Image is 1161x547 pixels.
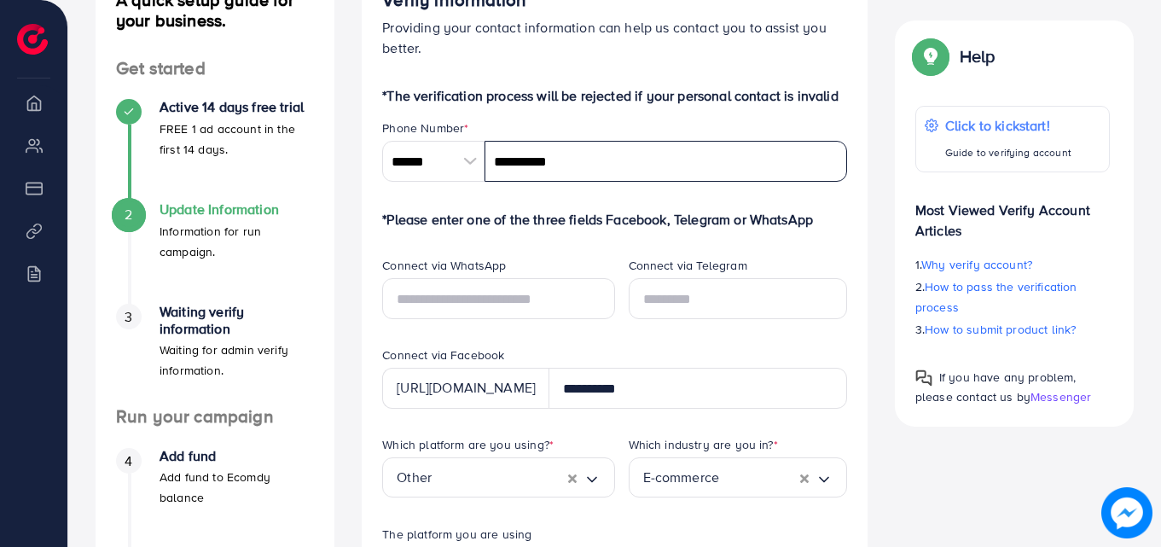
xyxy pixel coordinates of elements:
label: Connect via Facebook [382,346,504,364]
h4: Run your campaign [96,406,334,428]
p: Most Viewed Verify Account Articles [915,186,1110,241]
p: 2. [915,276,1110,317]
h4: Waiting verify information [160,304,314,336]
p: 1. [915,254,1110,275]
p: *The verification process will be rejected if your personal contact is invalid [382,85,847,106]
button: Clear Selected [568,468,577,487]
span: How to pass the verification process [915,278,1077,316]
p: Providing your contact information can help us contact you to assist you better. [382,17,847,58]
label: Connect via Telegram [629,257,747,274]
input: Search for option [432,464,567,491]
h4: Active 14 days free trial [160,99,314,115]
img: logo [17,24,48,55]
span: If you have any problem, please contact us by [915,369,1077,405]
p: Waiting for admin verify information. [160,340,314,381]
span: E-commerce [643,464,720,491]
h4: Update Information [160,201,314,218]
p: FREE 1 ad account in the first 14 days. [160,119,314,160]
button: Clear Selected [800,468,809,487]
p: Guide to verifying account [945,143,1071,163]
p: Add fund to Ecomdy balance [160,467,314,508]
span: 3 [125,307,132,327]
h4: Get started [96,58,334,79]
label: Which platform are you using? [382,436,554,453]
img: image [1101,487,1152,538]
span: 4 [125,451,132,471]
span: 2 [125,205,132,224]
p: Click to kickstart! [945,115,1071,136]
span: Other [397,464,432,491]
img: Popup guide [915,370,932,387]
label: Connect via WhatsApp [382,257,506,274]
div: Search for option [382,457,614,498]
div: [URL][DOMAIN_NAME] [382,368,549,409]
span: How to submit product link? [925,321,1076,338]
label: Phone Number [382,119,468,137]
li: Active 14 days free trial [96,99,334,201]
p: Information for run campaign. [160,221,314,262]
li: Update Information [96,201,334,304]
label: Which industry are you in? [629,436,778,453]
span: Why verify account? [921,256,1032,273]
p: *Please enter one of the three fields Facebook, Telegram or WhatsApp [382,209,847,230]
span: Messenger [1030,388,1091,405]
p: Help [960,46,996,67]
h4: Add fund [160,448,314,464]
label: The platform you are using [382,526,531,543]
img: Popup guide [915,41,946,72]
div: Search for option [629,457,847,498]
input: Search for option [719,464,800,491]
p: 3. [915,319,1110,340]
li: Waiting verify information [96,304,334,406]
